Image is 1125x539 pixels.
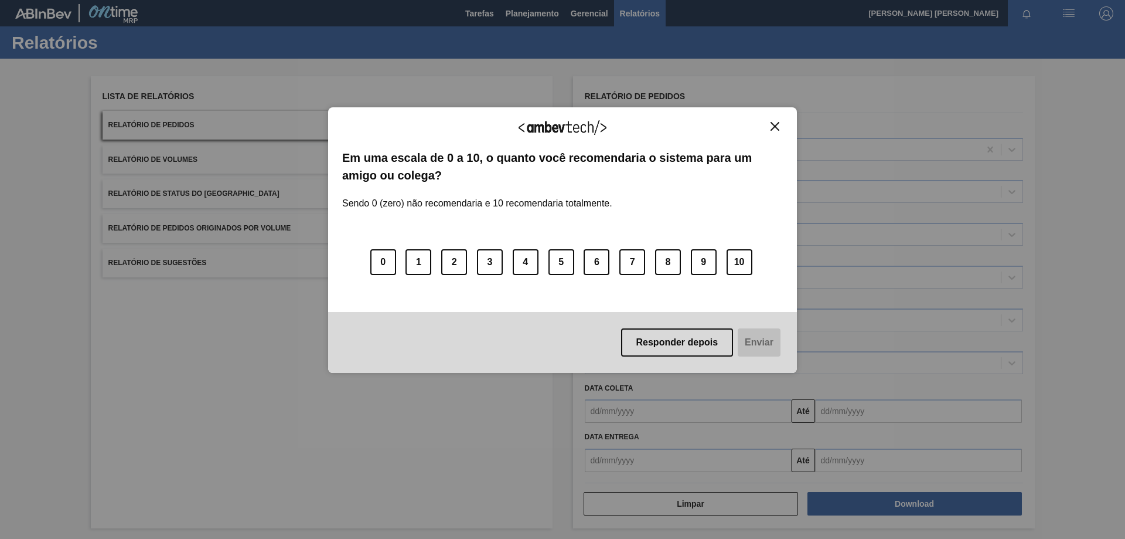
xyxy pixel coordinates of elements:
[767,121,783,131] button: Close
[405,249,431,275] button: 1
[441,249,467,275] button: 2
[727,249,752,275] button: 10
[513,249,538,275] button: 4
[477,249,503,275] button: 3
[619,249,645,275] button: 7
[548,249,574,275] button: 5
[655,249,681,275] button: 8
[621,328,734,357] button: Responder depois
[342,149,783,185] label: Em uma escala de 0 a 10, o quanto você recomendaria o sistema para um amigo ou colega?
[370,249,396,275] button: 0
[691,249,717,275] button: 9
[584,249,609,275] button: 6
[342,184,612,209] label: Sendo 0 (zero) não recomendaria e 10 recomendaria totalmente.
[771,122,779,131] img: Close
[519,120,606,135] img: Logo Ambevtech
